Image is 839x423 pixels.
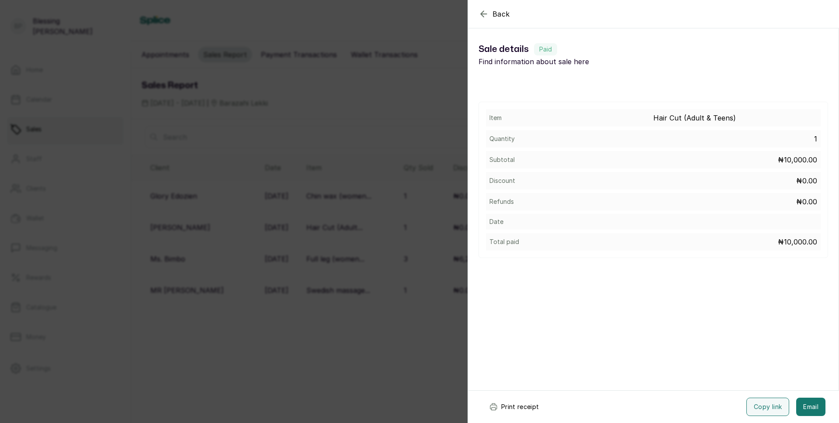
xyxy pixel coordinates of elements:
button: Print receipt [482,398,546,416]
p: Item [489,113,502,122]
p: ₦0.00 [796,175,817,186]
button: Back [478,9,510,19]
p: ₦10,000.00 [778,155,817,165]
p: ₦10,000.00 [778,237,817,247]
p: ₦0.00 [796,196,817,207]
h1: Sale details [478,42,653,56]
p: 1 [814,134,817,144]
p: Find information about sale here [478,56,653,67]
p: Date [489,217,503,226]
button: Email [796,398,825,416]
label: Paid [534,43,557,55]
p: Discount [489,176,515,185]
p: Subtotal [489,155,515,164]
p: Refunds [489,197,514,206]
p: Quantity [489,134,515,143]
p: Hair Cut (Adult & Teens) [653,113,817,123]
p: Total paid [489,237,519,246]
button: Copy link [746,398,789,416]
span: Back [492,9,510,19]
